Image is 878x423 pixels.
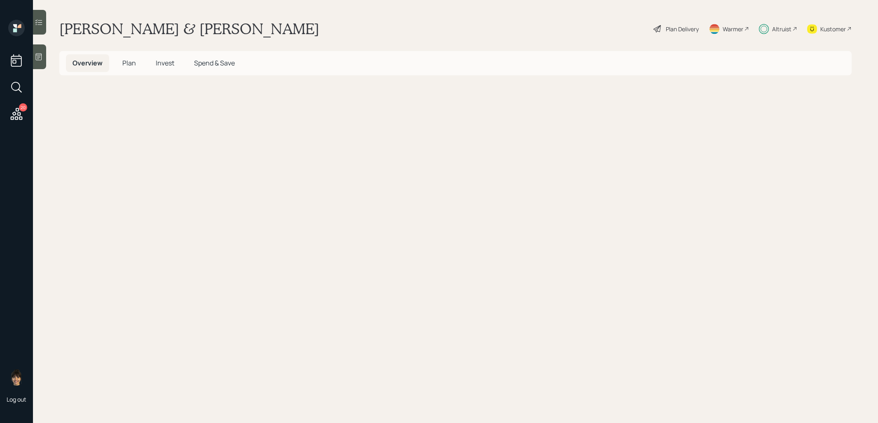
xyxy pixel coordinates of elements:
[7,395,26,403] div: Log out
[156,58,174,67] span: Invest
[122,58,136,67] span: Plan
[8,369,25,386] img: treva-nostdahl-headshot.png
[666,25,699,33] div: Plan Delivery
[820,25,846,33] div: Kustomer
[73,58,103,67] span: Overview
[772,25,791,33] div: Altruist
[59,20,319,38] h1: [PERSON_NAME] & [PERSON_NAME]
[194,58,235,67] span: Spend & Save
[723,25,743,33] div: Warmer
[19,103,27,112] div: 20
